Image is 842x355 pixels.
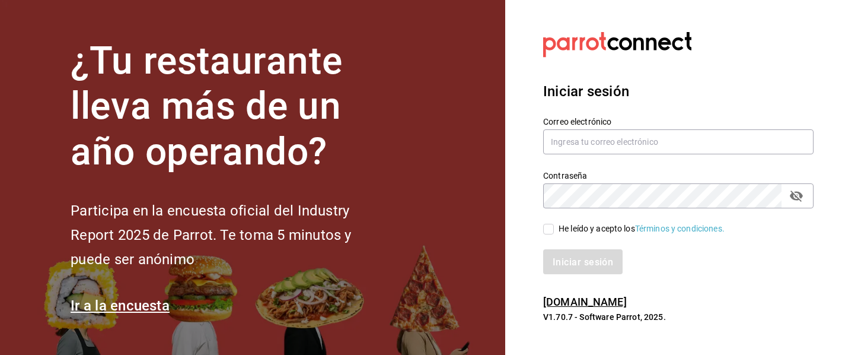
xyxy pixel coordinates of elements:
font: Iniciar sesión [543,83,629,100]
font: V1.70.7 - Software Parrot, 2025. [543,312,666,322]
font: Contraseña [543,170,587,180]
a: Ir a la encuesta [71,297,170,314]
font: He leído y acepto los [559,224,635,233]
input: Ingresa tu correo electrónico [543,129,814,154]
a: [DOMAIN_NAME] [543,296,627,308]
font: ¿Tu restaurante lleva más de un año operando? [71,39,342,175]
button: campo de contraseña [786,186,806,206]
a: Términos y condiciones. [635,224,725,233]
font: Participa en la encuesta oficial del Industry Report 2025 de Parrot. Te toma 5 minutos y puede se... [71,202,351,268]
font: Correo electrónico [543,116,611,126]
